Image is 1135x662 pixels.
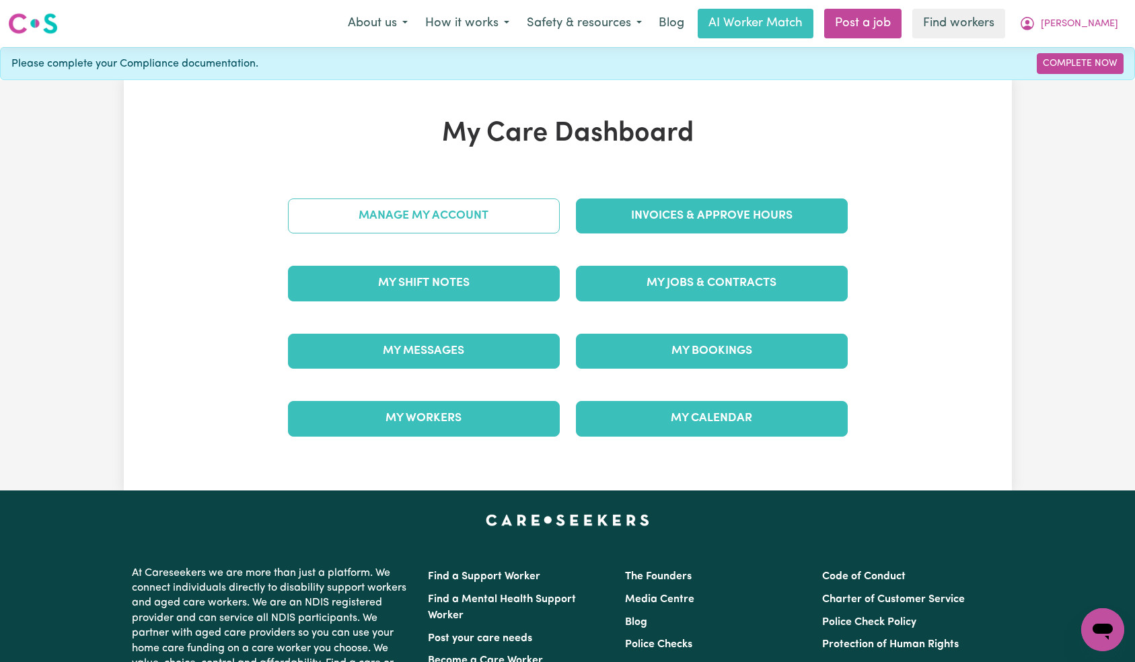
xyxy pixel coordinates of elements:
a: Code of Conduct [822,571,906,582]
a: Post your care needs [428,633,532,644]
a: Protection of Human Rights [822,639,959,650]
a: Post a job [824,9,902,38]
a: My Workers [288,401,560,436]
a: Media Centre [625,594,694,605]
span: Please complete your Compliance documentation. [11,56,258,72]
button: My Account [1011,9,1127,38]
a: Manage My Account [288,198,560,233]
a: The Founders [625,571,692,582]
a: Careseekers home page [486,515,649,525]
a: Invoices & Approve Hours [576,198,848,233]
button: Safety & resources [518,9,651,38]
a: Careseekers logo [8,8,58,39]
button: How it works [416,9,518,38]
a: Find a Support Worker [428,571,540,582]
a: Police Checks [625,639,692,650]
iframe: Button to launch messaging window [1081,608,1124,651]
img: Careseekers logo [8,11,58,36]
a: My Jobs & Contracts [576,266,848,301]
a: Complete Now [1037,53,1124,74]
a: Blog [651,9,692,38]
a: My Calendar [576,401,848,436]
a: AI Worker Match [698,9,813,38]
a: My Shift Notes [288,266,560,301]
a: Find workers [912,9,1005,38]
h1: My Care Dashboard [280,118,856,150]
button: About us [339,9,416,38]
a: My Bookings [576,334,848,369]
a: Charter of Customer Service [822,594,965,605]
a: My Messages [288,334,560,369]
a: Police Check Policy [822,617,916,628]
span: [PERSON_NAME] [1041,17,1118,32]
a: Blog [625,617,647,628]
a: Find a Mental Health Support Worker [428,594,576,621]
